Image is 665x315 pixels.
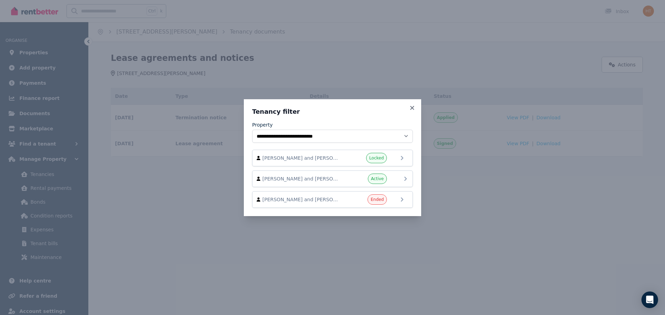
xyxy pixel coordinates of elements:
span: [PERSON_NAME] and [PERSON_NAME] [263,155,342,161]
a: [PERSON_NAME] and [PERSON_NAME]Active [252,170,413,187]
span: Ended [371,197,384,202]
label: Property [252,121,273,128]
a: [PERSON_NAME] and [PERSON_NAME]Locked [252,150,413,166]
span: [PERSON_NAME] and [PERSON_NAME] [263,175,342,182]
span: Locked [369,155,384,161]
a: [PERSON_NAME] and [PERSON_NAME]Ended [252,191,413,208]
span: Active [371,176,384,182]
div: Open Intercom Messenger [641,291,658,308]
h3: Tenancy filter [252,108,413,116]
span: [PERSON_NAME] and [PERSON_NAME] [263,196,342,203]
